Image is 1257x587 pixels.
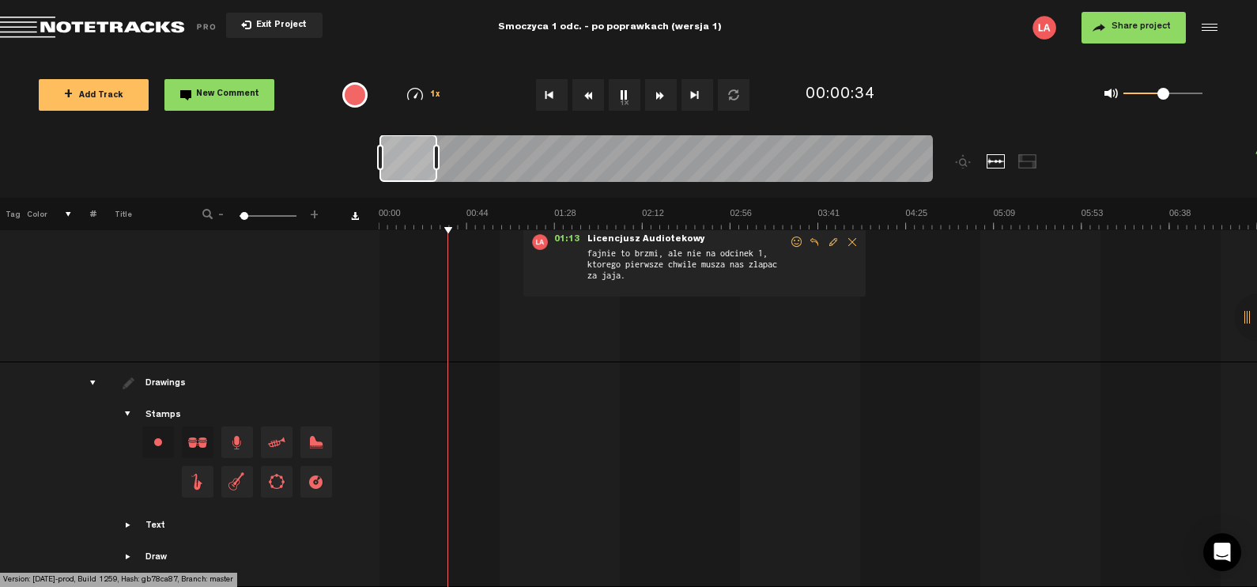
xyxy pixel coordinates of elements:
span: Showcase stamps [123,408,135,421]
button: Go to end [681,79,713,111]
button: Exit Project [226,13,323,38]
div: Drawings [145,377,189,391]
button: Share project [1081,12,1186,44]
span: Drag and drop a stamp [221,426,253,458]
div: Change stamp color.To change the color of an existing stamp, select the stamp on the right and th... [142,426,174,458]
button: New Comment [164,79,274,111]
div: drawings [74,375,99,391]
span: Drag and drop a stamp [221,466,253,498]
span: fajnie to brzmi, ale nie na odcinek 1, ktorego pierwsze chwile musza nas zlapac za jaja. [586,247,789,290]
span: 1x [430,91,441,100]
span: Drag and drop a stamp [182,466,213,498]
span: + [308,207,321,217]
div: {{ tooltip_message }} [342,82,368,108]
span: Showcase text [123,519,135,532]
span: Share project [1112,22,1171,32]
div: Text [145,520,165,533]
div: Stamps [145,409,181,422]
span: Drag and drop a stamp [182,426,213,458]
div: Draw [145,551,167,565]
button: Rewind [572,79,604,111]
span: Drag and drop a stamp [300,426,332,458]
div: Open Intercom Messenger [1203,533,1241,571]
div: 00:00:34 [806,84,875,107]
div: 1x [384,88,463,101]
th: Title [96,198,181,229]
img: letters [532,234,548,250]
th: Color [24,198,47,229]
span: Showcase draw menu [123,551,135,563]
img: speedometer.svg [407,88,423,100]
button: Fast Forward [645,79,677,111]
span: Delete comment [843,237,862,248]
span: - [215,207,228,217]
span: Exit Project [251,21,307,30]
span: Drag and drop a stamp [261,466,293,498]
span: + [64,89,73,101]
span: Add Track [64,92,123,100]
a: Download comments [351,212,359,220]
button: +Add Track [39,79,149,111]
span: Edit comment [824,237,843,248]
span: 01:13 [548,234,586,250]
td: drawings [72,362,96,587]
button: 1x [609,79,640,111]
img: letters [1032,16,1056,40]
button: Go to beginning [536,79,568,111]
th: # [72,198,96,229]
span: Reply to comment [805,237,824,248]
button: Loop [718,79,749,111]
span: Drag and drop a stamp [300,466,332,498]
span: Licencjusz Audiotekowy [586,234,707,245]
span: Drag and drop a stamp [261,426,293,458]
span: New Comment [196,90,259,99]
